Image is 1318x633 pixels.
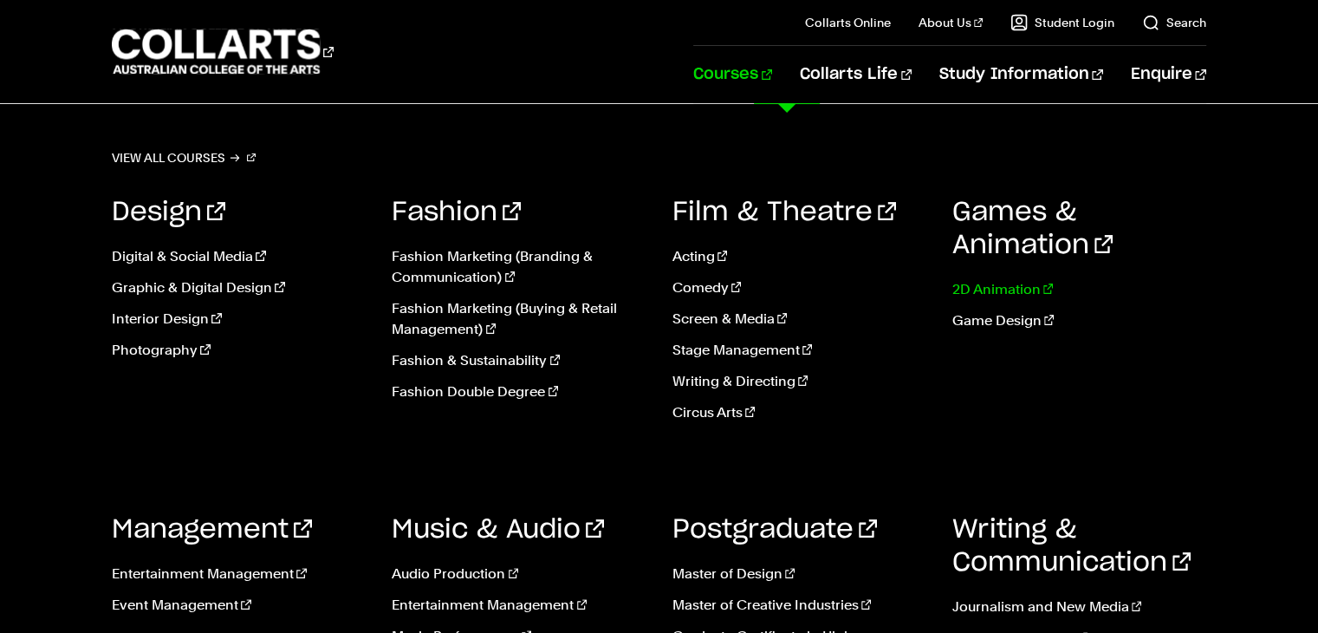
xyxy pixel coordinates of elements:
a: Postgraduate [672,517,877,543]
a: About Us [919,14,983,31]
a: Event Management [112,595,366,616]
a: Entertainment Management [112,564,366,584]
a: Comedy [672,277,926,298]
a: Screen & Media [672,309,926,330]
a: Fashion Double Degree [392,382,646,402]
a: Design [112,199,225,225]
a: Circus Arts [672,402,926,423]
a: Student Login [1010,14,1114,31]
a: Games & Animation [952,199,1113,258]
a: Fashion [392,199,521,225]
a: Journalism and New Media [952,597,1206,617]
a: Fashion Marketing (Buying & Retail Management) [392,298,646,340]
a: Digital & Social Media [112,246,366,267]
a: Stage Management [672,340,926,361]
a: Film & Theatre [672,199,896,225]
a: View all courses [112,146,256,170]
a: 2D Animation [952,279,1206,300]
a: Master of Creative Industries [672,595,926,616]
a: Study Information [939,46,1102,103]
a: Audio Production [392,564,646,584]
a: Game Design [952,310,1206,331]
a: Graphic & Digital Design [112,277,366,298]
a: Writing & Communication [952,517,1191,576]
a: Collarts Online [805,14,891,31]
a: Music & Audio [392,517,604,543]
a: Search [1142,14,1206,31]
a: Fashion & Sustainability [392,350,646,371]
div: Go to homepage [112,27,334,76]
a: Courses [693,46,772,103]
a: Master of Design [672,564,926,584]
a: Collarts Life [800,46,912,103]
a: Management [112,517,312,543]
a: Acting [672,246,926,267]
a: Photography [112,340,366,361]
a: Entertainment Management [392,595,646,616]
a: Enquire [1131,46,1206,103]
a: Writing & Directing [672,371,926,392]
a: Interior Design [112,309,366,330]
a: Fashion Marketing (Branding & Communication) [392,246,646,288]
